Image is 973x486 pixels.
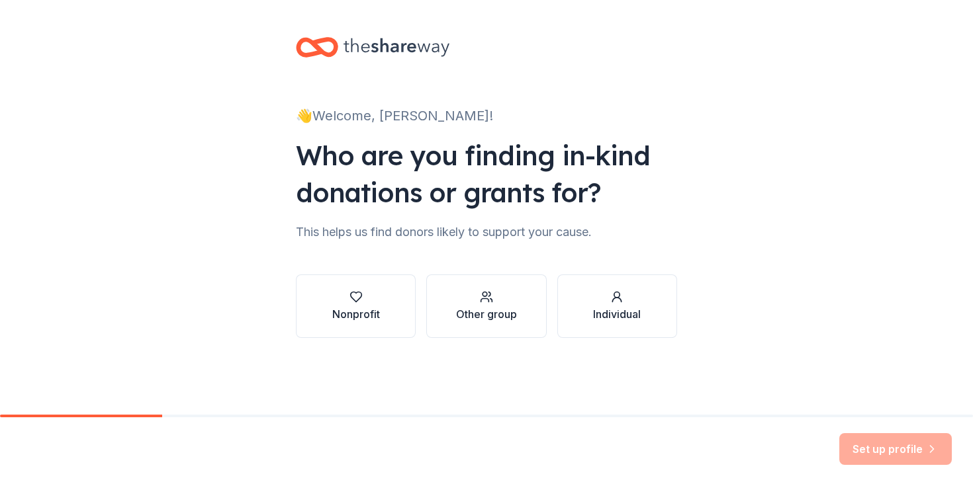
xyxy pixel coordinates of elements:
button: Other group [426,274,546,338]
button: Individual [557,274,677,338]
div: Who are you finding in-kind donations or grants for? [296,137,677,211]
div: Individual [593,306,641,322]
button: Nonprofit [296,274,416,338]
div: Other group [456,306,517,322]
div: 👋 Welcome, [PERSON_NAME]! [296,105,677,126]
div: This helps us find donors likely to support your cause. [296,222,677,243]
div: Nonprofit [332,306,380,322]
